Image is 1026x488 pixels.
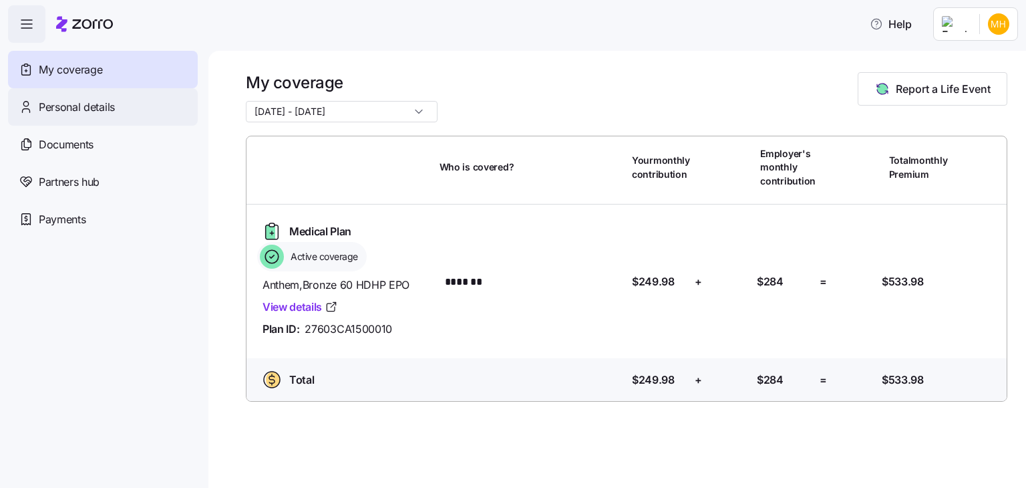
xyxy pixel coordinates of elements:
[263,277,429,293] span: Anthem , Bronze 60 HDHP EPO
[757,273,784,290] span: $284
[289,223,351,240] span: Medical Plan
[263,299,338,316] a: View details
[8,201,198,238] a: Payments
[632,273,675,290] span: $249.98
[305,321,392,338] span: 27603CA1500010
[39,99,115,116] span: Personal details
[8,51,198,88] a: My coverage
[757,372,784,388] span: $284
[8,88,198,126] a: Personal details
[632,372,675,388] span: $249.98
[889,154,948,181] span: Total monthly Premium
[39,136,94,153] span: Documents
[695,273,702,290] span: +
[246,72,438,93] h1: My coverage
[632,154,690,181] span: Your monthly contribution
[988,13,1009,35] img: 8815bb8c123d60811eac4335820d3683
[8,126,198,163] a: Documents
[858,72,1007,106] button: Report a Life Event
[942,16,969,32] img: Employer logo
[287,250,358,263] span: Active coverage
[440,160,514,174] span: Who is covered?
[820,273,827,290] span: =
[263,321,299,338] span: Plan ID:
[870,16,912,32] span: Help
[882,273,924,290] span: $533.98
[882,372,924,388] span: $533.98
[39,62,102,78] span: My coverage
[39,174,100,191] span: Partners hub
[820,372,827,388] span: =
[39,211,85,228] span: Payments
[289,372,314,388] span: Total
[695,372,702,388] span: +
[859,11,922,37] button: Help
[760,147,816,188] span: Employer's monthly contribution
[8,163,198,201] a: Partners hub
[896,81,991,97] span: Report a Life Event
